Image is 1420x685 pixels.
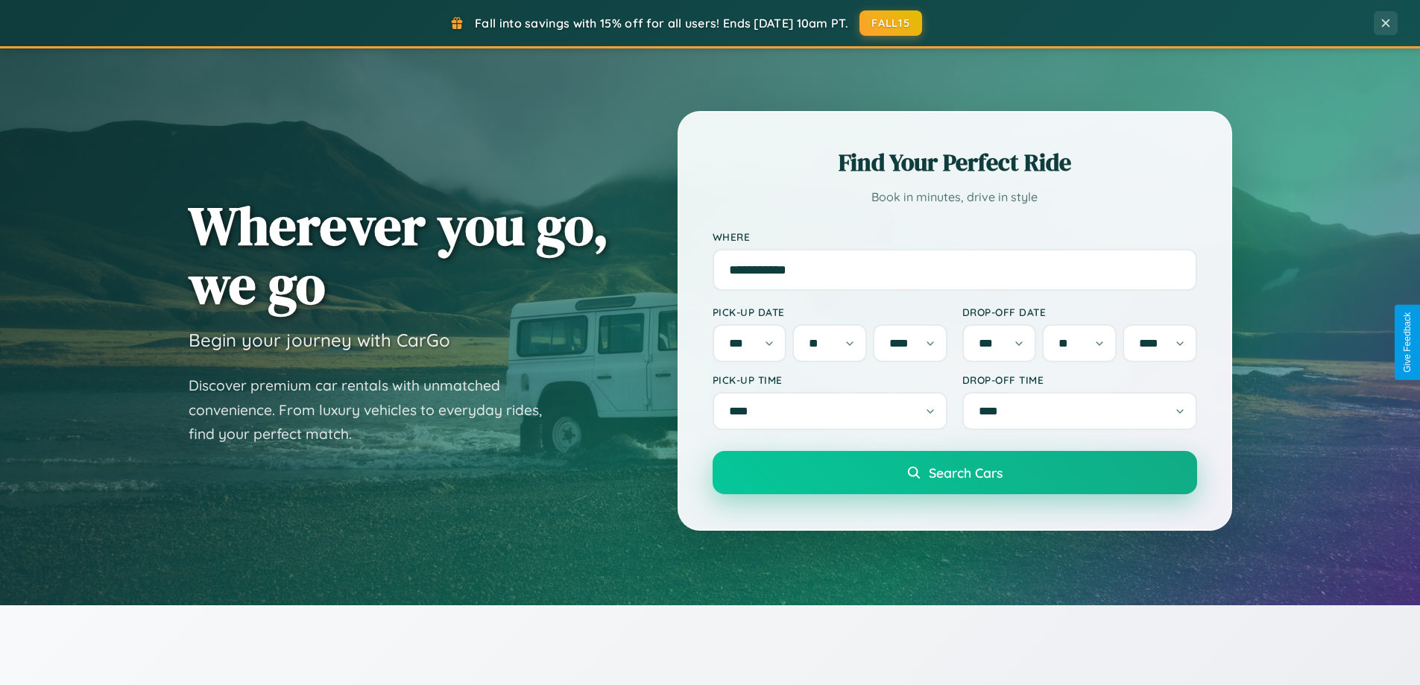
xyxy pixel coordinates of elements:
div: Give Feedback [1402,312,1413,373]
label: Where [713,230,1197,243]
label: Drop-off Date [962,306,1197,318]
h1: Wherever you go, we go [189,196,609,314]
p: Discover premium car rentals with unmatched convenience. From luxury vehicles to everyday rides, ... [189,373,561,446]
span: Fall into savings with 15% off for all users! Ends [DATE] 10am PT. [475,16,848,31]
h3: Begin your journey with CarGo [189,329,450,351]
p: Book in minutes, drive in style [713,186,1197,208]
span: Search Cars [929,464,1003,481]
h2: Find Your Perfect Ride [713,146,1197,179]
label: Pick-up Date [713,306,947,318]
label: Drop-off Time [962,373,1197,386]
button: Search Cars [713,451,1197,494]
button: FALL15 [859,10,922,36]
label: Pick-up Time [713,373,947,386]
